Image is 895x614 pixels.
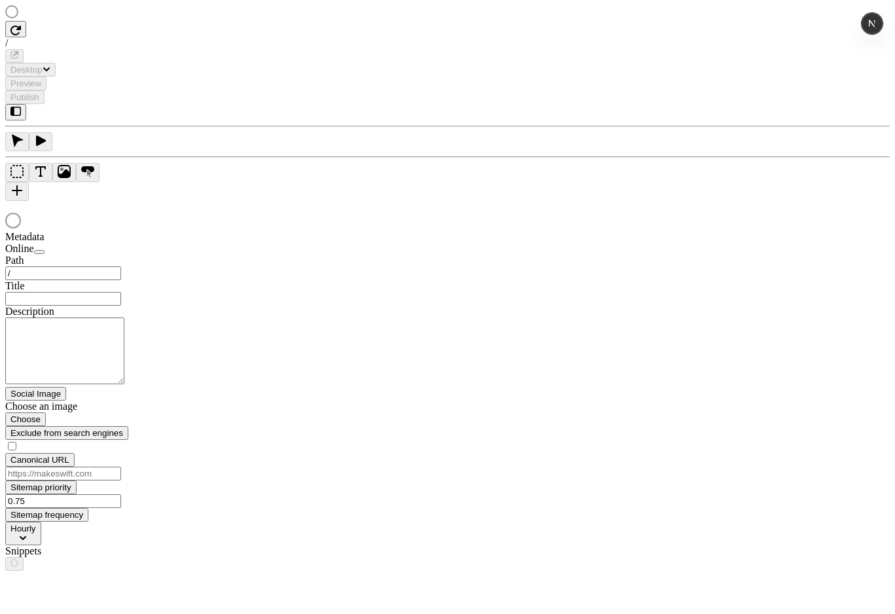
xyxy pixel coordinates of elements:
[5,453,75,467] button: Canonical URL
[76,163,100,182] button: Button
[5,401,162,412] div: Choose an image
[5,522,41,545] button: Hourly
[10,79,41,88] span: Preview
[10,65,43,75] span: Desktop
[5,480,77,494] button: Sitemap priority
[10,482,71,492] span: Sitemap priority
[5,426,128,440] button: Exclude from search engines
[29,163,52,182] button: Text
[5,545,162,557] div: Snippets
[10,92,39,102] span: Publish
[5,255,24,266] span: Path
[5,467,121,480] input: https://makeswift.com
[5,231,162,243] div: Metadata
[5,63,56,77] button: Desktop
[5,77,46,90] button: Preview
[10,414,41,424] span: Choose
[5,163,29,182] button: Box
[5,306,54,317] span: Description
[5,387,66,401] button: Social Image
[10,389,61,399] span: Social Image
[10,524,36,533] span: Hourly
[5,412,46,426] button: Choose
[5,280,25,291] span: Title
[5,90,45,104] button: Publish
[5,508,88,522] button: Sitemap frequency
[10,510,83,520] span: Sitemap frequency
[5,243,34,254] span: Online
[10,455,69,465] span: Canonical URL
[52,163,76,182] button: Image
[10,428,123,438] span: Exclude from search engines
[5,37,890,49] div: /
